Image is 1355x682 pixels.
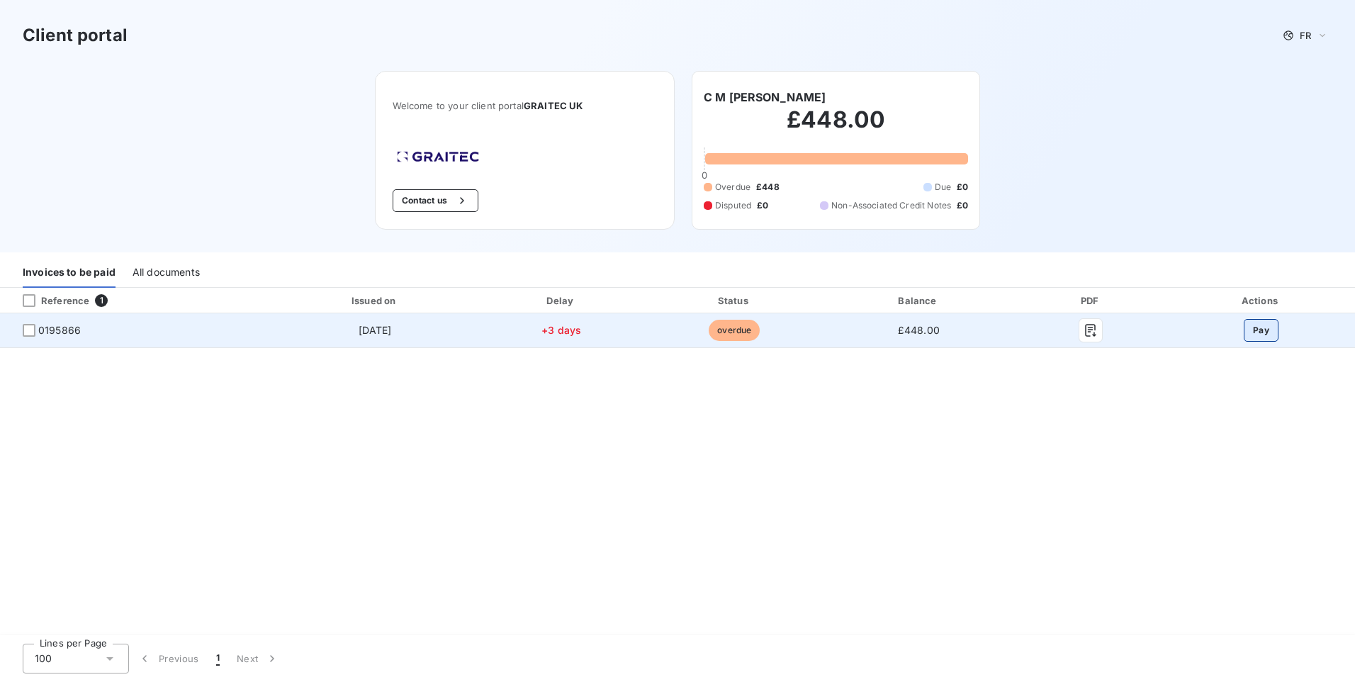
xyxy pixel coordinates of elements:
[208,644,228,673] button: 1
[38,323,81,337] span: 0195866
[704,89,826,106] h6: C M [PERSON_NAME]
[129,644,208,673] button: Previous
[709,320,760,341] span: overdue
[1300,30,1311,41] span: FR
[715,199,751,212] span: Disputed
[359,324,392,336] span: [DATE]
[1244,319,1278,342] button: Pay
[393,147,483,167] img: Company logo
[35,652,52,666] span: 100
[95,294,108,307] span: 1
[756,181,780,194] span: £448
[23,258,116,288] div: Invoices to be paid
[826,294,1012,308] div: Balance
[11,294,89,307] div: Reference
[702,169,707,181] span: 0
[957,199,968,212] span: £0
[216,652,220,666] span: 1
[524,100,583,111] span: GRAITEC UK
[715,181,750,194] span: Overdue
[23,23,128,48] h3: Client portal
[649,294,820,308] div: Status
[757,199,768,212] span: £0
[228,644,288,673] button: Next
[393,100,657,111] span: Welcome to your client portal
[1018,294,1164,308] div: PDF
[831,199,951,212] span: Non-Associated Credit Notes
[393,189,478,212] button: Contact us
[898,324,940,336] span: £448.00
[935,181,951,194] span: Due
[1170,294,1352,308] div: Actions
[276,294,473,308] div: Issued on
[541,324,581,336] span: +3 days
[480,294,643,308] div: Delay
[133,258,200,288] div: All documents
[957,181,968,194] span: £0
[704,106,968,148] h2: £448.00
